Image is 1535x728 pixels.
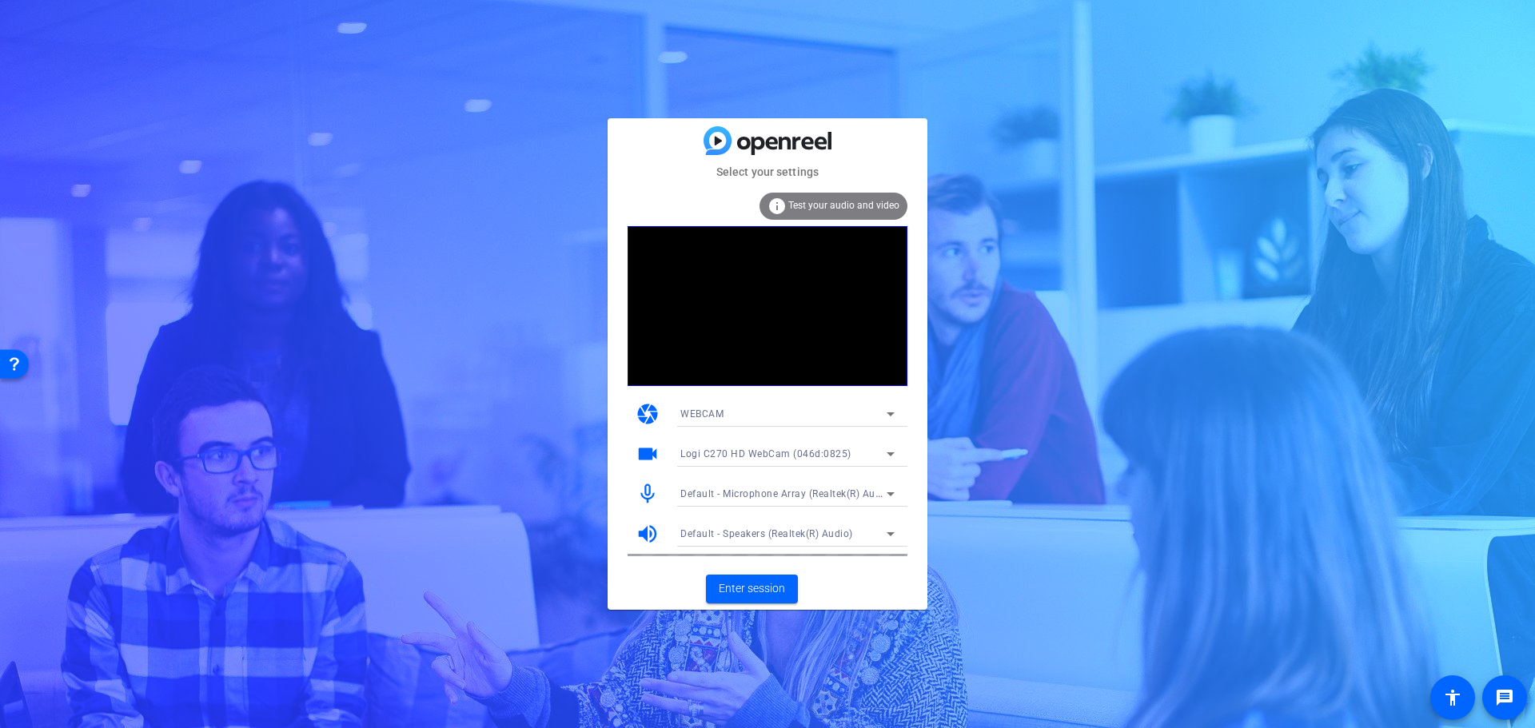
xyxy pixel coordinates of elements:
mat-icon: info [767,197,787,216]
span: Default - Speakers (Realtek(R) Audio) [680,528,853,539]
span: Logi C270 HD WebCam (046d:0825) [680,448,851,459]
mat-card-subtitle: Select your settings [608,163,927,181]
span: WEBCAM [680,408,724,420]
mat-icon: volume_up [636,522,660,546]
span: Test your audio and video [788,200,899,211]
span: Default - Microphone Array (Realtek(R) Audio) [680,487,894,499]
img: blue-gradient.svg [704,126,831,154]
mat-icon: mic_none [636,482,660,506]
mat-icon: videocam [636,442,660,466]
span: Enter session [719,580,785,597]
mat-icon: camera [636,402,660,426]
mat-icon: message [1495,688,1514,707]
button: Enter session [706,575,798,603]
mat-icon: accessibility [1443,688,1462,707]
